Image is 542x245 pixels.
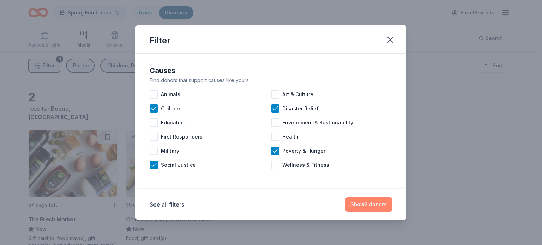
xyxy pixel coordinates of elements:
span: Military [161,147,179,155]
div: Causes [150,65,392,76]
button: See all filters [150,200,184,209]
span: Wellness & Fitness [282,161,329,169]
span: Art & Culture [282,90,313,99]
span: Disaster Relief [282,104,319,113]
span: Animals [161,90,180,99]
span: Social Justice [161,161,196,169]
span: Education [161,118,186,127]
span: First Responders [161,133,203,141]
button: Show2 donors [345,197,392,212]
span: Poverty & Hunger [282,147,325,155]
span: Health [282,133,299,141]
span: Children [161,104,182,113]
span: Environment & Sustainability [282,118,353,127]
div: Filter [150,35,170,46]
div: Find donors that support causes like yours. [150,76,392,85]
